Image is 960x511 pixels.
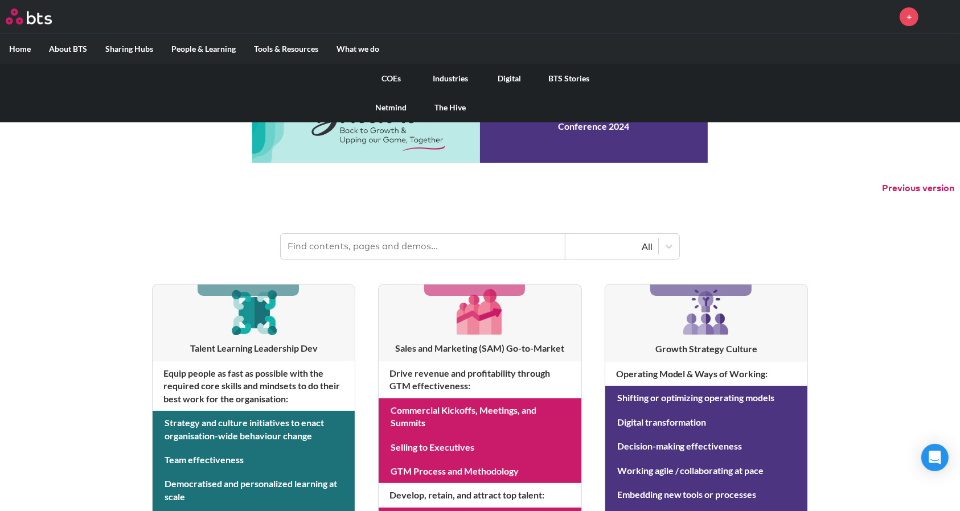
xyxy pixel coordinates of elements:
[679,285,733,339] img: [object Object]
[453,285,507,339] img: [object Object]
[927,3,954,30] img: Dave Ackley
[605,362,807,386] h4: Operating Model & Ways of Working :
[153,342,355,355] h3: Talent Learning Leadership Dev
[571,240,653,253] div: All
[153,361,355,411] h4: Equip people as fast as possible with the required core skills and mindsets to do their best work...
[379,361,581,398] h4: Drive revenue and profitability through GTM effectiveness :
[379,483,581,507] h4: Develop, retain, and attract top talent :
[227,285,281,339] img: [object Object]
[6,9,52,24] img: BTS Logo
[605,343,807,355] h3: Growth Strategy Culture
[882,182,954,195] button: Previous version
[327,34,388,64] label: What we do
[900,7,918,26] a: +
[281,234,565,259] input: Find contents, pages and demos...
[379,342,581,355] h3: Sales and Marketing (SAM) Go-to-Market
[927,3,954,30] a: Profile
[96,34,162,64] label: Sharing Hubs
[245,34,327,64] label: Tools & Resources
[40,34,96,64] label: About BTS
[6,9,73,24] a: Go home
[162,34,245,64] label: People & Learning
[921,444,949,471] div: Open Intercom Messenger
